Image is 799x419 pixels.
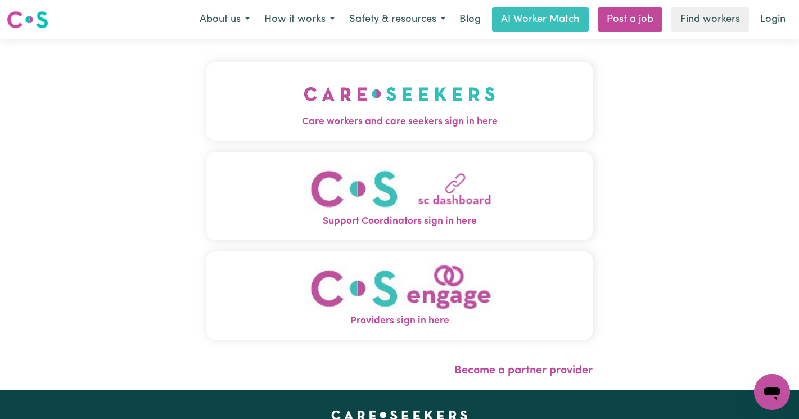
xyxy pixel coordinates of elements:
[671,7,749,32] a: Find workers
[7,10,48,30] img: Careseekers logo
[342,8,453,31] button: Safety & resources
[492,7,589,32] a: AI Worker Match
[206,115,593,129] span: Care workers and care seekers sign in here
[206,214,593,229] span: Support Coordinators sign in here
[206,152,593,240] button: Support Coordinators sign in here
[206,251,593,340] button: Providers sign in here
[754,374,790,410] iframe: Button to launch messaging window
[454,365,593,376] a: Become a partner provider
[206,62,593,141] button: Care workers and care seekers sign in here
[7,7,48,33] a: Careseekers logo
[257,8,342,31] button: How it works
[453,7,487,32] a: Blog
[753,7,792,32] a: Login
[192,8,257,31] button: About us
[206,314,593,328] span: Providers sign in here
[598,7,662,32] a: Post a job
